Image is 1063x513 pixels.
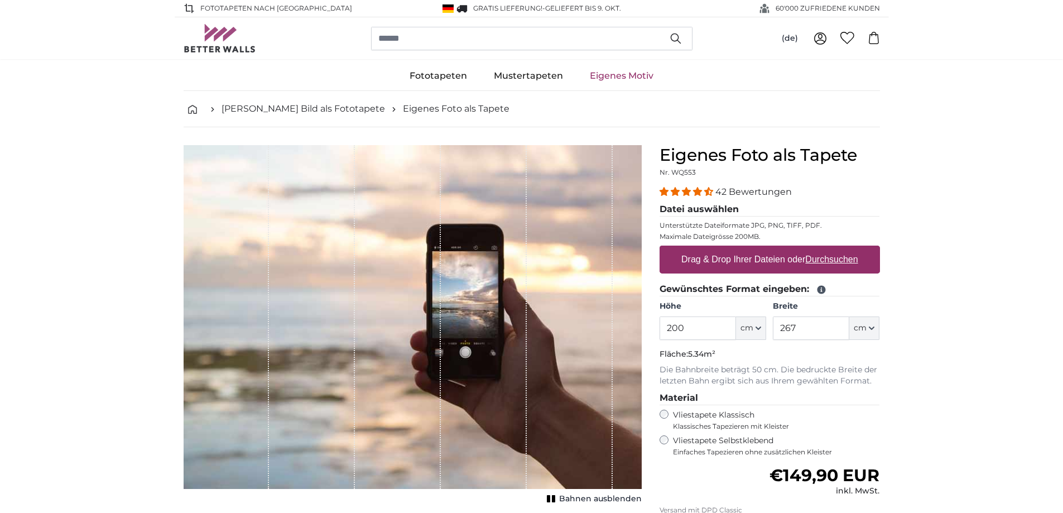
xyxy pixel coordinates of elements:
span: Nr. WQ553 [660,168,696,176]
img: Deutschland [442,4,454,13]
div: inkl. MwSt. [769,486,879,497]
a: Eigenes Foto als Tapete [403,102,509,116]
p: Unterstützte Dateiformate JPG, PNG, TIFF, PDF. [660,221,880,230]
legend: Datei auswählen [660,203,880,217]
nav: breadcrumbs [184,91,880,127]
span: 60'000 ZUFRIEDENE KUNDEN [776,3,880,13]
button: Bahnen ausblenden [543,491,642,507]
span: Geliefert bis 9. Okt. [545,4,621,12]
div: 1 of 1 [184,145,642,507]
span: Bahnen ausblenden [559,493,642,505]
img: Betterwalls [184,24,256,52]
button: cm [736,317,766,340]
u: Durchsuchen [805,255,858,264]
span: cm [854,323,867,334]
legend: Gewünschtes Format eingeben: [660,282,880,296]
label: Drag & Drop Ihrer Dateien oder [677,248,863,271]
p: Die Bahnbreite beträgt 50 cm. Die bedruckte Breite der letzten Bahn ergibt sich aus Ihrem gewählt... [660,365,880,387]
a: Eigenes Motiv [576,61,667,90]
span: 5.34m² [688,349,715,359]
span: €149,90 EUR [769,465,879,486]
h1: Eigenes Foto als Tapete [660,145,880,165]
span: Einfaches Tapezieren ohne zusätzlichen Kleister [673,448,880,457]
button: (de) [773,28,807,49]
span: - [542,4,621,12]
a: Mustertapeten [480,61,576,90]
a: [PERSON_NAME] Bild als Fototapete [222,102,385,116]
p: Fläche: [660,349,880,360]
span: 4.38 stars [660,186,715,197]
span: Klassisches Tapezieren mit Kleister [673,422,870,431]
span: GRATIS Lieferung! [473,4,542,12]
button: cm [849,317,879,340]
span: cm [740,323,753,334]
label: Breite [773,301,879,312]
span: 42 Bewertungen [715,186,792,197]
label: Vliestapete Selbstklebend [673,435,880,457]
a: Fototapeten [396,61,480,90]
span: Fototapeten nach [GEOGRAPHIC_DATA] [200,3,352,13]
p: Maximale Dateigrösse 200MB. [660,232,880,241]
label: Vliestapete Klassisch [673,410,870,431]
legend: Material [660,391,880,405]
label: Höhe [660,301,766,312]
